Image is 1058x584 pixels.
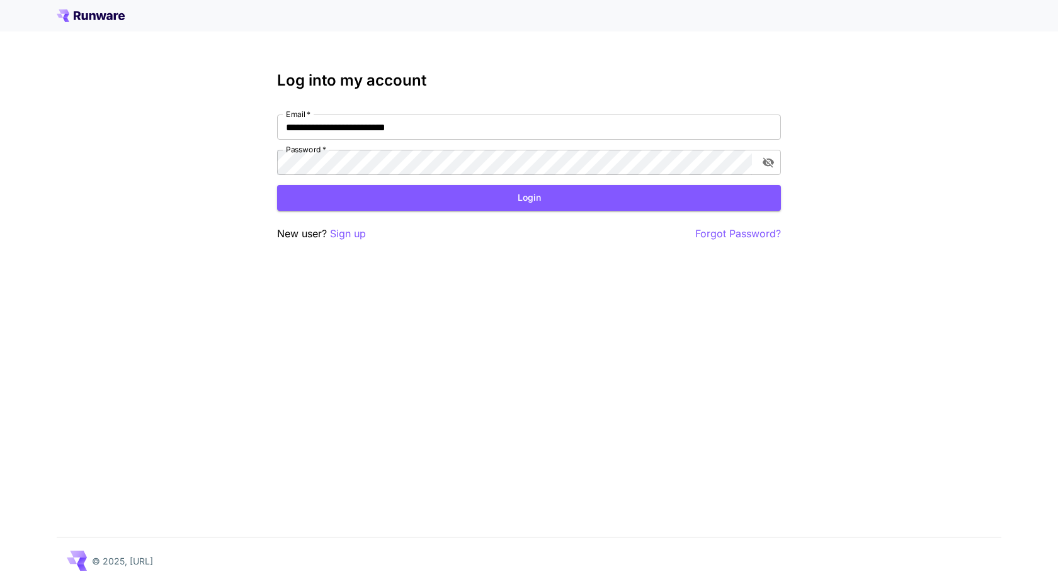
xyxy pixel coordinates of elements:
p: © 2025, [URL] [92,554,153,568]
button: toggle password visibility [757,151,780,174]
button: Sign up [330,226,366,242]
p: New user? [277,226,366,242]
label: Email [286,109,310,120]
label: Password [286,144,326,155]
h3: Log into my account [277,72,781,89]
button: Forgot Password? [695,226,781,242]
button: Login [277,185,781,211]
